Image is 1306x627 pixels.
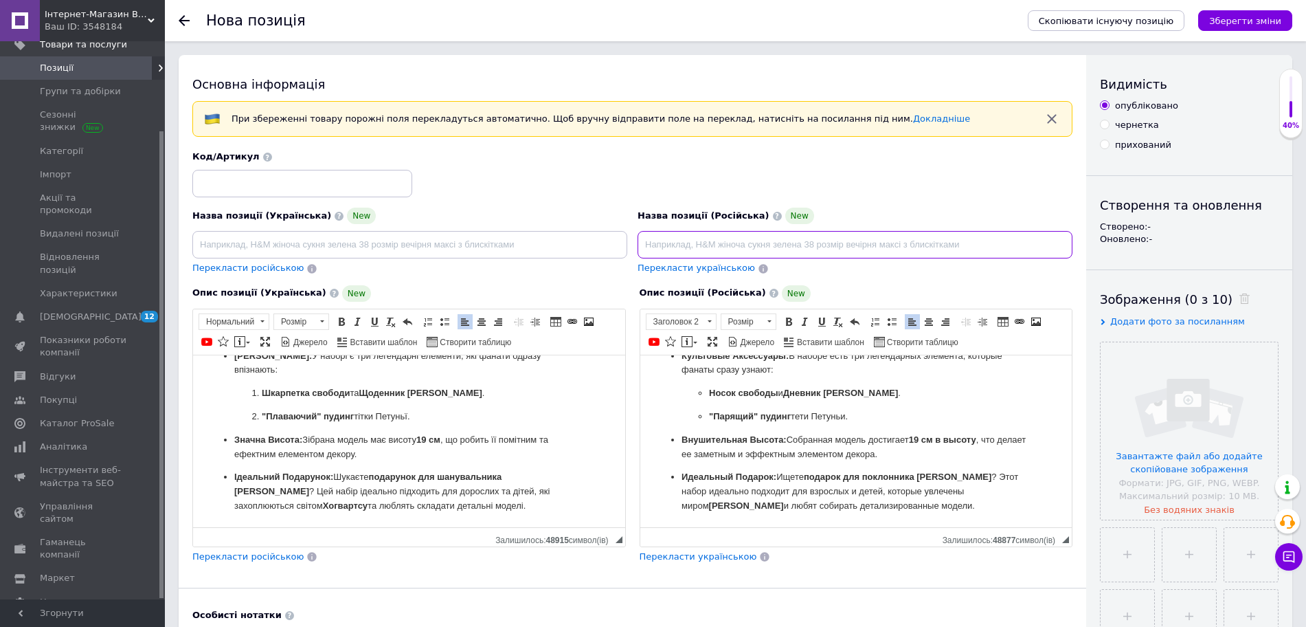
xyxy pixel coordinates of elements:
[335,334,420,349] a: Вставити шаблон
[725,334,777,349] a: Джерело
[495,532,615,545] div: Кiлькiсть символiв
[545,536,568,545] span: 48915
[40,228,119,240] span: Видалені позиції
[69,31,363,45] p: та .
[458,314,473,329] a: По лівому краю
[41,116,140,126] strong: Ідеальний Подарунок:
[216,334,231,349] a: Вставити іконку
[638,231,1072,258] input: Наприклад, H&M жіноча сукня зелена 38 розмір вечірня максі з блискітками
[41,116,308,141] strong: подарунок для шанувальника [PERSON_NAME]
[581,314,596,329] a: Зображення
[40,464,127,489] span: Інструменти веб-майстра та SEO
[192,263,304,273] span: Перекласти російською
[41,115,391,157] p: Ищете ? Этот набор идеально подходит для взрослых и детей, которые увлечены миром и любят собират...
[721,313,776,330] a: Розмір
[40,572,75,584] span: Маркет
[1115,119,1159,131] div: чернетка
[41,79,146,89] strong: Внушительная Высота:
[868,314,883,329] a: Вставити/видалити нумерований список
[705,334,720,349] a: Максимізувати
[350,314,365,329] a: Курсив (Ctrl+I)
[638,210,769,221] span: Назва позиції (Російська)
[795,337,864,349] span: Вставити шаблон
[663,334,678,349] a: Вставити іконку
[872,334,960,349] a: Створити таблицю
[166,32,289,43] strong: Щоденник [PERSON_NAME]
[40,168,71,181] span: Імпорт
[40,536,127,561] span: Гаманець компанії
[798,314,813,329] a: Курсив (Ctrl+I)
[232,334,252,349] a: Вставити повідомлення
[1280,121,1302,131] div: 40%
[40,109,127,133] span: Сезонні знижки
[45,8,148,21] span: Інтернет-Магазин BRO
[367,314,382,329] a: Підкреслений (Ctrl+U)
[41,116,136,126] strong: Идеальный Подарок:
[130,145,174,155] strong: Хогвартсу
[192,151,260,162] span: Код/Артикул
[40,145,83,157] span: Категорії
[69,54,363,69] p: тети Петуньи.
[69,145,144,155] strong: [PERSON_NAME]
[141,311,158,322] span: 12
[40,287,117,300] span: Характеристики
[199,314,256,329] span: Нормальний
[885,337,958,349] span: Створити таблицю
[400,314,415,329] a: Повернути (Ctrl+Z)
[785,208,814,224] span: New
[938,314,953,329] a: По правому краю
[40,596,110,608] span: Налаштування
[814,314,829,329] a: Підкреслений (Ctrl+U)
[1100,291,1279,308] div: Зображення (0 з 10)
[1100,221,1279,233] div: Створено: -
[1279,69,1303,138] div: 40% Якість заповнення
[164,116,351,126] strong: подарок для поклонника [PERSON_NAME]
[1100,76,1279,93] div: Видимість
[425,334,513,349] a: Створити таблицю
[143,32,258,43] strong: Дневник [PERSON_NAME]
[640,355,1072,527] iframe: Редактор, F0D4E549-81D2-4CB9-9E4E-2EE1EEFDF70B
[258,334,273,349] a: Максимізувати
[274,314,315,329] span: Розмір
[528,314,543,329] a: Збільшити відступ
[40,192,127,217] span: Акції та промокоди
[1115,139,1171,151] div: прихований
[342,285,371,302] span: New
[41,78,391,107] p: Зібрана модель має висоту , що робить її помітним та ефектним елементом декору.
[40,334,127,359] span: Показники роботи компанії
[1100,197,1279,214] div: Створення та оновлення
[679,334,699,349] a: Вставити повідомлення
[193,355,625,527] iframe: Редактор, 2895A989-5535-409E-A37C-0367F3094B4B
[40,500,127,525] span: Управління сайтом
[347,208,376,224] span: New
[781,314,796,329] a: Жирний (Ctrl+B)
[278,334,330,349] a: Джерело
[41,78,391,107] p: Собранная модель достигает , что делает ее заметным и эффектным элементом декора.
[291,337,328,349] span: Джерело
[41,79,109,89] strong: Значна Висота:
[995,314,1011,329] a: Таблиця
[206,12,306,29] h1: Нова позиція
[199,313,269,330] a: Нормальний
[646,314,703,329] span: Заголовок 2
[383,314,398,329] a: Видалити форматування
[192,76,1072,93] div: Основна інформація
[437,314,452,329] a: Вставити/видалити маркований список
[192,551,304,562] span: Перекласти російською
[1039,16,1173,26] span: Скопіювати існуючу позицію
[1209,16,1281,26] i: Зберегти зміни
[69,56,161,66] strong: "Плаваючий" пудинг
[993,536,1015,545] span: 48877
[474,314,489,329] a: По центру
[638,263,755,273] span: Перекласти українською
[40,251,127,276] span: Відновлення позицій
[40,62,74,74] span: Позиції
[192,210,331,221] span: Назва позиції (Українська)
[511,314,526,329] a: Зменшити відступ
[1198,10,1292,31] button: Зберегти зміни
[739,337,775,349] span: Джерело
[847,314,862,329] a: Повернути (Ctrl+Z)
[1028,10,1184,31] button: Скопіювати існуючу позицію
[40,441,87,453] span: Аналітика
[69,32,138,43] strong: Носок свободы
